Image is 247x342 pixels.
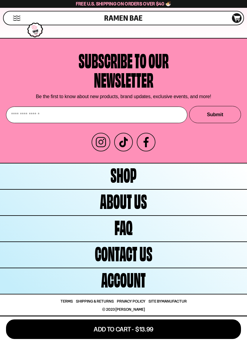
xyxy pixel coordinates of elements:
span: Free U.S. Shipping on Orders over $40 🍜 [76,1,171,7]
span: Shop [111,164,136,184]
button: Submit [189,106,241,123]
span: Site By [149,299,187,303]
input: Enter your email [6,107,187,123]
span: About Us [100,191,147,210]
button: Add To Cart - $13.99 [6,319,241,339]
a: Shipping & Returns [76,299,114,303]
a: Manufactur [161,299,187,303]
h4: Subscribe to our newsletter [79,50,169,89]
span: Contact Us [95,243,152,262]
a: Privacy Policy [117,299,145,303]
span: © 2023 [PERSON_NAME] [102,307,145,311]
p: Be the first to know about new products, brand updates, exclusive events, and more! [36,94,211,99]
button: Mobile Menu Trigger [13,16,21,21]
span: Account [101,269,146,288]
span: FAQ [114,217,133,236]
a: Terms [61,299,73,303]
